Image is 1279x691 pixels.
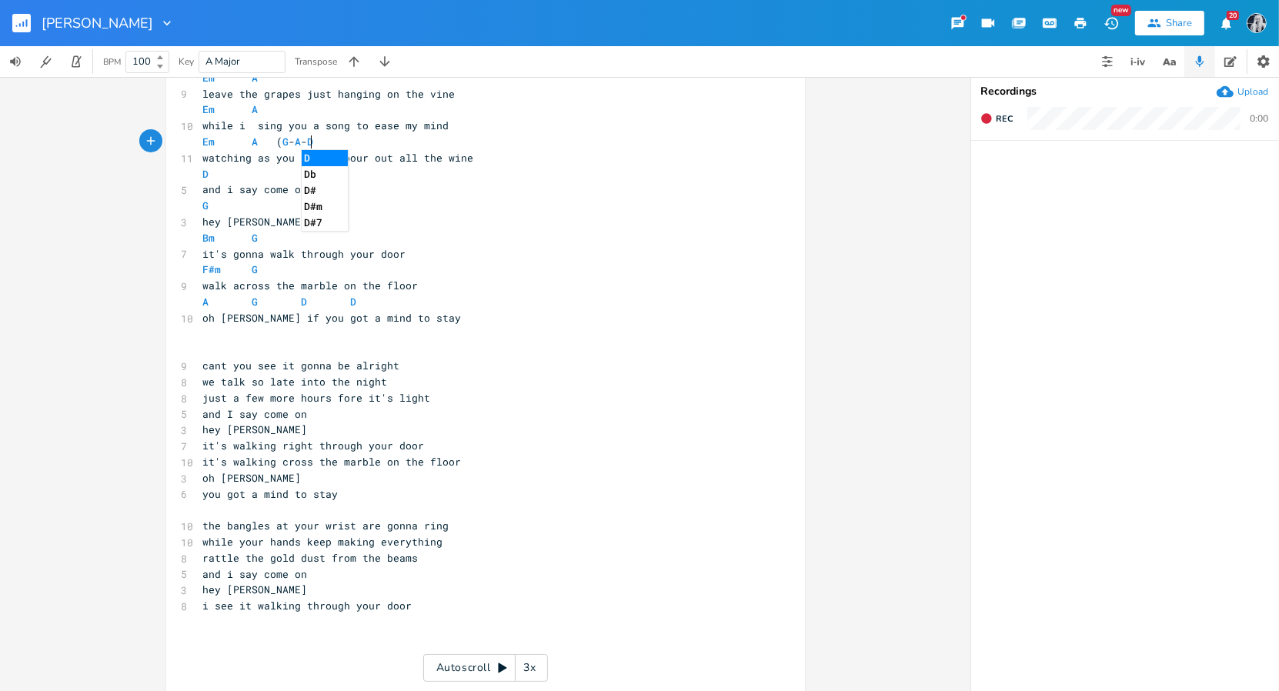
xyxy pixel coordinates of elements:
[203,599,412,613] span: i see it walking through your door
[203,359,400,372] span: cant you see it gonna be alright
[516,654,543,682] div: 3x
[1237,85,1268,98] div: Upload
[203,391,431,405] span: just a few more hours fore it's light
[252,295,259,309] span: G
[974,106,1019,131] button: Rec
[980,86,1270,97] div: Recordings
[1211,9,1241,37] button: 20
[302,215,348,231] li: D#7
[1217,83,1268,100] button: Upload
[1247,13,1267,33] img: Anya
[203,487,339,501] span: you got a mind to stay
[203,471,302,485] span: oh [PERSON_NAME]
[203,535,443,549] span: while your hands keep making everything
[203,87,456,101] span: leave the grapes just hanging on the vine
[203,567,308,581] span: and i say come on
[203,102,215,116] span: Em
[203,167,209,181] span: D
[203,151,474,165] span: watching as you as you pour out all the wine
[203,439,425,452] span: it's walking right through your door
[1250,114,1268,123] div: 0:00
[203,583,308,596] span: hey [PERSON_NAME]
[1227,11,1239,20] div: 20
[203,215,308,229] span: hey [PERSON_NAME]
[203,279,419,292] span: walk across the marble on the floor
[203,247,406,261] span: it's gonna walk through your door
[996,113,1013,125] span: Rec
[308,135,314,149] span: D
[252,135,259,149] span: A
[1096,9,1127,37] button: New
[179,57,194,66] div: Key
[203,135,314,149] span: ( - -
[203,231,215,245] span: Bm
[252,262,259,276] span: G
[302,199,348,215] li: D#m
[203,407,308,421] span: and I say come on
[203,455,462,469] span: it's walking cross the marble on the floor
[203,422,308,436] span: hey [PERSON_NAME]
[295,57,337,66] div: Transpose
[283,135,289,149] span: G
[203,199,209,212] span: G
[203,375,388,389] span: we talk so late into the night
[103,58,121,66] div: BPM
[351,295,357,309] span: D
[203,262,222,276] span: F#m
[1166,16,1192,30] div: Share
[302,166,348,182] li: Db
[203,551,419,565] span: rattle the gold dust from the beams
[302,182,348,199] li: D#
[203,135,215,149] span: Em
[302,295,308,309] span: D
[302,150,348,166] li: D
[1135,11,1204,35] button: Share
[252,102,259,116] span: A
[296,135,302,149] span: A
[203,295,209,309] span: A
[203,519,449,532] span: the bangles at your wrist are gonna ring
[203,182,308,196] span: and i say come on
[203,119,449,132] span: while i sing you a song to ease my mind
[203,311,462,325] span: oh [PERSON_NAME] if you got a mind to stay
[42,16,153,30] span: [PERSON_NAME]
[252,231,259,245] span: G
[203,71,215,85] span: Em
[252,71,259,85] span: A
[1111,5,1131,16] div: New
[423,654,548,682] div: Autoscroll
[205,55,240,68] span: A Major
